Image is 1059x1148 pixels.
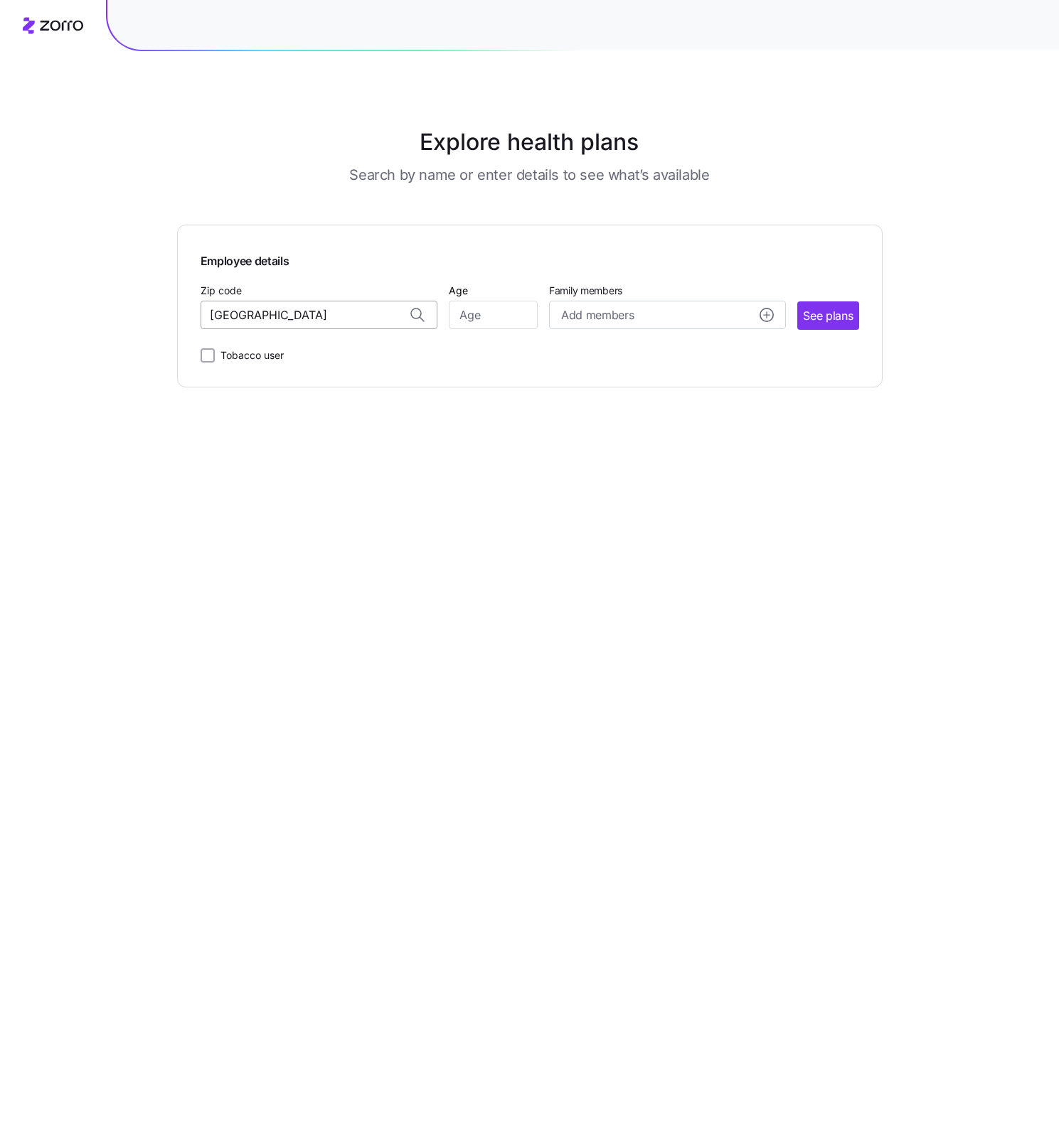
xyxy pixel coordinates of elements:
[215,347,284,364] label: Tobacco user
[201,301,437,329] input: Zip code
[561,306,634,324] span: Add members
[549,301,786,329] button: Add membersadd icon
[201,248,289,270] span: Employee details
[201,283,242,299] label: Zip code
[797,301,858,330] button: See plans
[449,283,468,299] label: Age
[549,284,786,298] span: Family members
[449,301,538,329] input: Age
[803,307,853,325] span: See plans
[349,165,709,185] h3: Search by name or enter details to see what’s available
[760,308,774,322] svg: add icon
[212,125,847,159] h1: Explore health plans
